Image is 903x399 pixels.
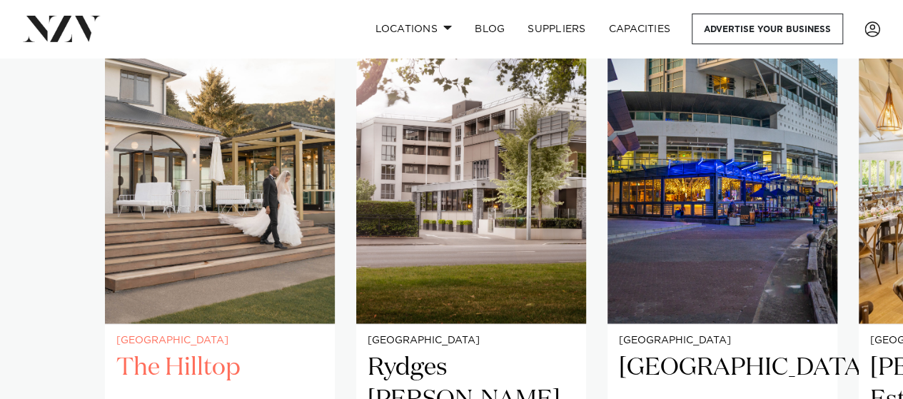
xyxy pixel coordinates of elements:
[619,335,826,346] small: [GEOGRAPHIC_DATA]
[597,14,682,44] a: Capacities
[368,335,575,346] small: [GEOGRAPHIC_DATA]
[363,14,463,44] a: Locations
[516,14,597,44] a: SUPPLIERS
[463,14,516,44] a: BLOG
[23,16,101,41] img: nzv-logo.png
[692,14,843,44] a: Advertise your business
[116,335,323,346] small: [GEOGRAPHIC_DATA]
